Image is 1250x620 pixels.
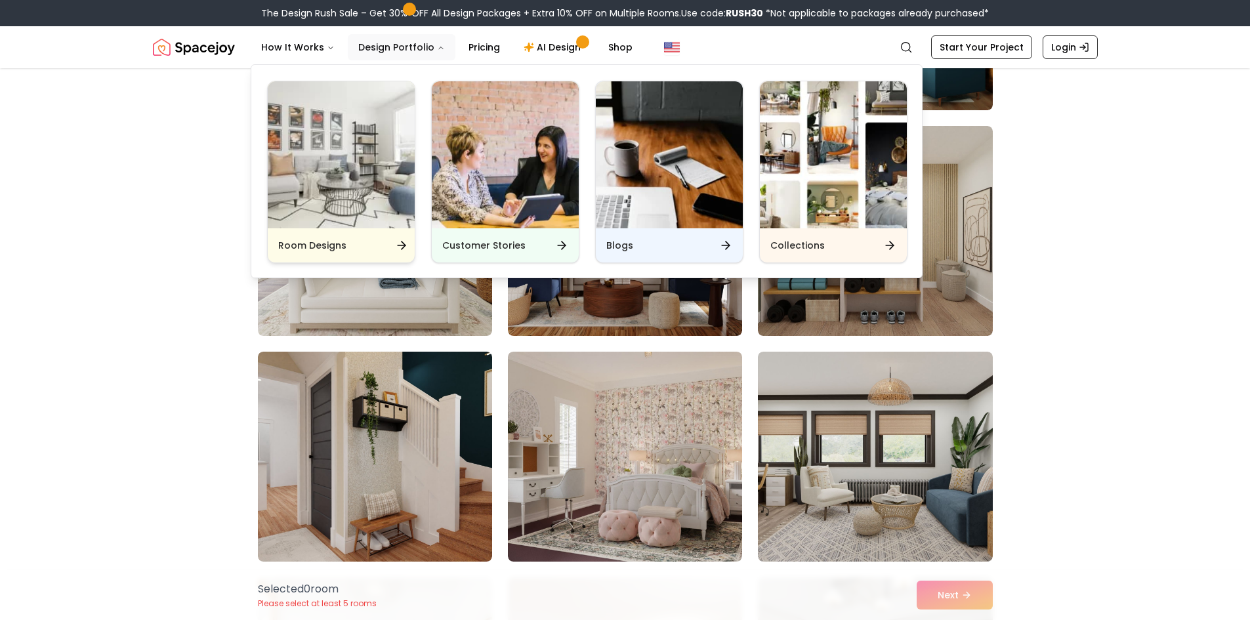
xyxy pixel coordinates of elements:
nav: Main [251,34,643,60]
img: Spacejoy Logo [153,34,235,60]
img: Customer Stories [432,81,579,228]
img: Blogs [596,81,743,228]
img: United States [664,39,680,55]
a: Login [1043,35,1098,59]
div: The Design Rush Sale – Get 30% OFF All Design Packages + Extra 10% OFF on Multiple Rooms. [261,7,989,20]
a: CollectionsCollections [759,81,907,263]
h6: Room Designs [278,239,346,252]
a: Customer StoriesCustomer Stories [431,81,579,263]
span: *Not applicable to packages already purchased* [763,7,989,20]
img: Room room-20 [508,352,742,562]
h6: Collections [770,239,825,252]
a: Shop [598,34,643,60]
a: BlogsBlogs [595,81,743,263]
h6: Customer Stories [442,239,526,252]
img: Room room-19 [258,352,492,562]
p: Please select at least 5 rooms [258,598,377,609]
a: Room DesignsRoom Designs [267,81,415,263]
a: Start Your Project [931,35,1032,59]
span: Use code: [681,7,763,20]
h6: Blogs [606,239,633,252]
b: RUSH30 [726,7,763,20]
p: Selected 0 room [258,581,377,597]
div: Design Portfolio [251,65,923,279]
a: AI Design [513,34,595,60]
a: Pricing [458,34,510,60]
button: Design Portfolio [348,34,455,60]
nav: Global [153,26,1098,68]
a: Spacejoy [153,34,235,60]
img: Room Designs [268,81,415,228]
img: Room room-21 [758,352,992,562]
img: Collections [760,81,907,228]
button: How It Works [251,34,345,60]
